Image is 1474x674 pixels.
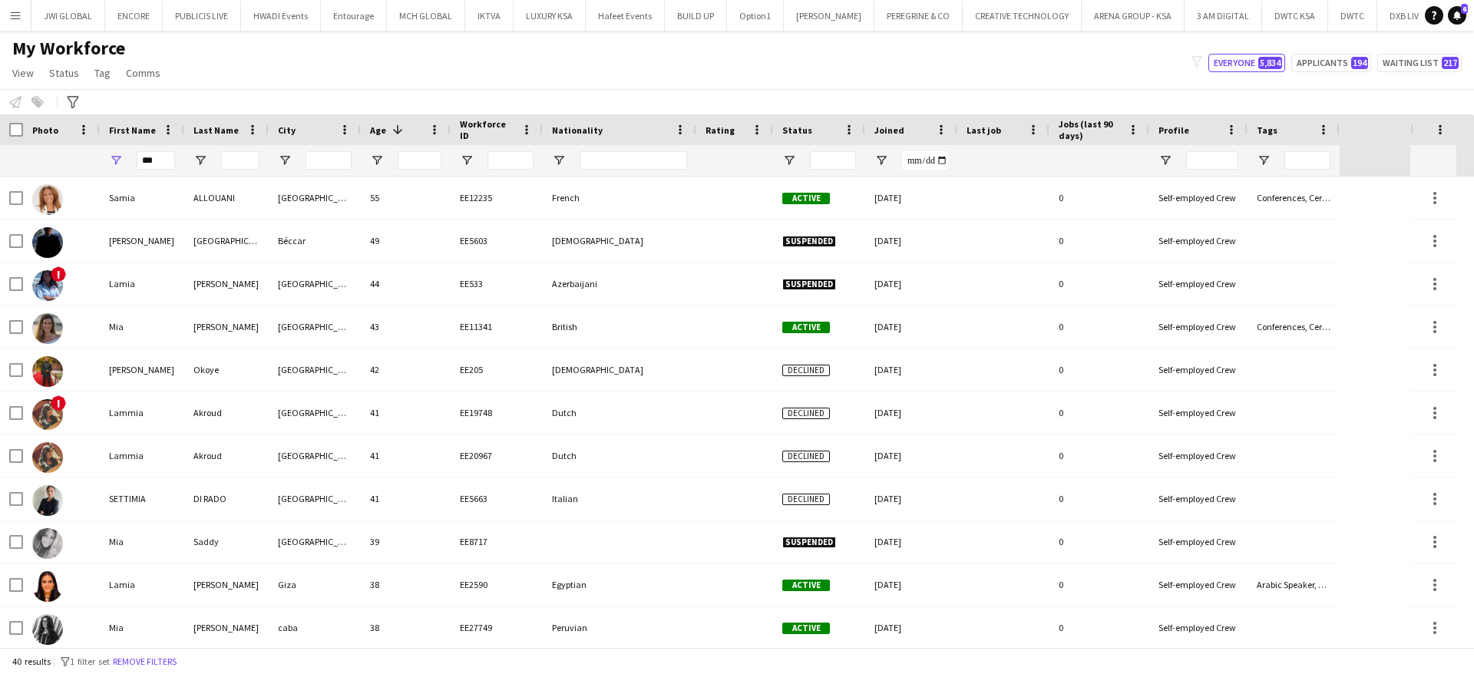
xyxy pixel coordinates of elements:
div: 0 [1049,349,1149,391]
div: Lammia [100,392,184,434]
span: Comms [126,66,160,80]
div: [GEOGRAPHIC_DATA] [269,306,361,348]
div: Self-employed Crew [1149,392,1248,434]
div: Samia [100,177,184,219]
button: Open Filter Menu [552,154,566,167]
div: [GEOGRAPHIC_DATA] [269,520,361,563]
div: Egyptian [543,563,696,606]
div: EE2590 [451,563,543,606]
div: SETTIMIA [100,477,184,520]
div: EE11341 [451,306,543,348]
div: 0 [1049,434,1149,477]
div: Dutch [543,434,696,477]
div: [DATE] [865,520,957,563]
img: Damian Cremona [32,227,63,258]
input: Status Filter Input [810,151,856,170]
button: 3 AM DIGITAL [1185,1,1262,31]
img: Mia PV Barraza [32,614,63,645]
button: Open Filter Menu [460,154,474,167]
div: 0 [1049,177,1149,219]
app-action-btn: Advanced filters [64,93,82,111]
div: EE20967 [451,434,543,477]
div: DI RADO [184,477,269,520]
input: First Name Filter Input [137,151,175,170]
button: DWTC KSA [1262,1,1328,31]
img: Lamia Hassan [32,571,63,602]
div: 0 [1049,392,1149,434]
button: Hafeet Events [586,1,665,31]
div: 49 [361,220,451,262]
div: [DATE] [865,392,957,434]
div: [DATE] [865,220,957,262]
div: [GEOGRAPHIC_DATA] [269,392,361,434]
div: 41 [361,434,451,477]
div: EE27749 [451,606,543,649]
div: Azerbaijani [543,263,696,305]
div: [DEMOGRAPHIC_DATA] [543,349,696,391]
input: Joined Filter Input [902,151,948,170]
div: Conferences, Ceremonies & Exhibitions, Done by [PERSON_NAME], Live Shows & Festivals, Manager, Me... [1248,177,1340,219]
span: Age [370,124,386,136]
div: Okoye [184,349,269,391]
button: Entourage [321,1,387,31]
span: 6 [1461,4,1468,14]
span: Rating [706,124,735,136]
div: Akroud [184,392,269,434]
button: Open Filter Menu [278,154,292,167]
span: 1 filter set [70,656,110,667]
div: Arabic Speaker, Conferences, Ceremonies & Exhibitions, Creative Design & Content, Manager, Mega P... [1248,563,1340,606]
button: [PERSON_NAME] [784,1,874,31]
div: 0 [1049,606,1149,649]
div: French [543,177,696,219]
div: [GEOGRAPHIC_DATA] [269,434,361,477]
span: My Workforce [12,37,125,60]
div: [DEMOGRAPHIC_DATA] [543,220,696,262]
span: Active [782,580,830,591]
div: ALLOUANI [184,177,269,219]
a: Status [43,63,85,83]
div: [DATE] [865,434,957,477]
button: Open Filter Menu [1257,154,1271,167]
input: Tags Filter Input [1284,151,1330,170]
input: Nationality Filter Input [580,151,687,170]
div: [PERSON_NAME] [100,349,184,391]
input: City Filter Input [306,151,352,170]
button: HWADI Events [241,1,321,31]
span: First Name [109,124,156,136]
span: Last job [967,124,1001,136]
div: 0 [1049,520,1149,563]
div: EE19748 [451,392,543,434]
span: Declined [782,365,830,376]
div: Self-employed Crew [1149,306,1248,348]
span: Declined [782,451,830,462]
div: 0 [1049,263,1149,305]
span: ! [51,266,66,282]
input: Profile Filter Input [1186,151,1238,170]
div: Self-employed Crew [1149,263,1248,305]
span: Workforce ID [460,118,515,141]
button: DXB LIVE / DWTC [1377,1,1466,31]
span: 194 [1351,57,1368,69]
input: Age Filter Input [398,151,441,170]
div: 0 [1049,563,1149,606]
span: Status [49,66,79,80]
button: Remove filters [110,653,180,670]
span: Active [782,322,830,333]
span: Tag [94,66,111,80]
div: Lammia [100,434,184,477]
div: Béccar [269,220,361,262]
span: Active [782,193,830,204]
a: View [6,63,40,83]
button: Option1 [727,1,784,31]
div: 0 [1049,477,1149,520]
div: Self-employed Crew [1149,434,1248,477]
div: EE5663 [451,477,543,520]
span: Declined [782,408,830,419]
div: Self-employed Crew [1149,563,1248,606]
span: Suspended [782,236,836,247]
span: Jobs (last 90 days) [1059,118,1122,141]
div: [DATE] [865,563,957,606]
span: 5,834 [1258,57,1282,69]
img: Lammia Akroud [32,442,63,473]
div: Lamia [100,263,184,305]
